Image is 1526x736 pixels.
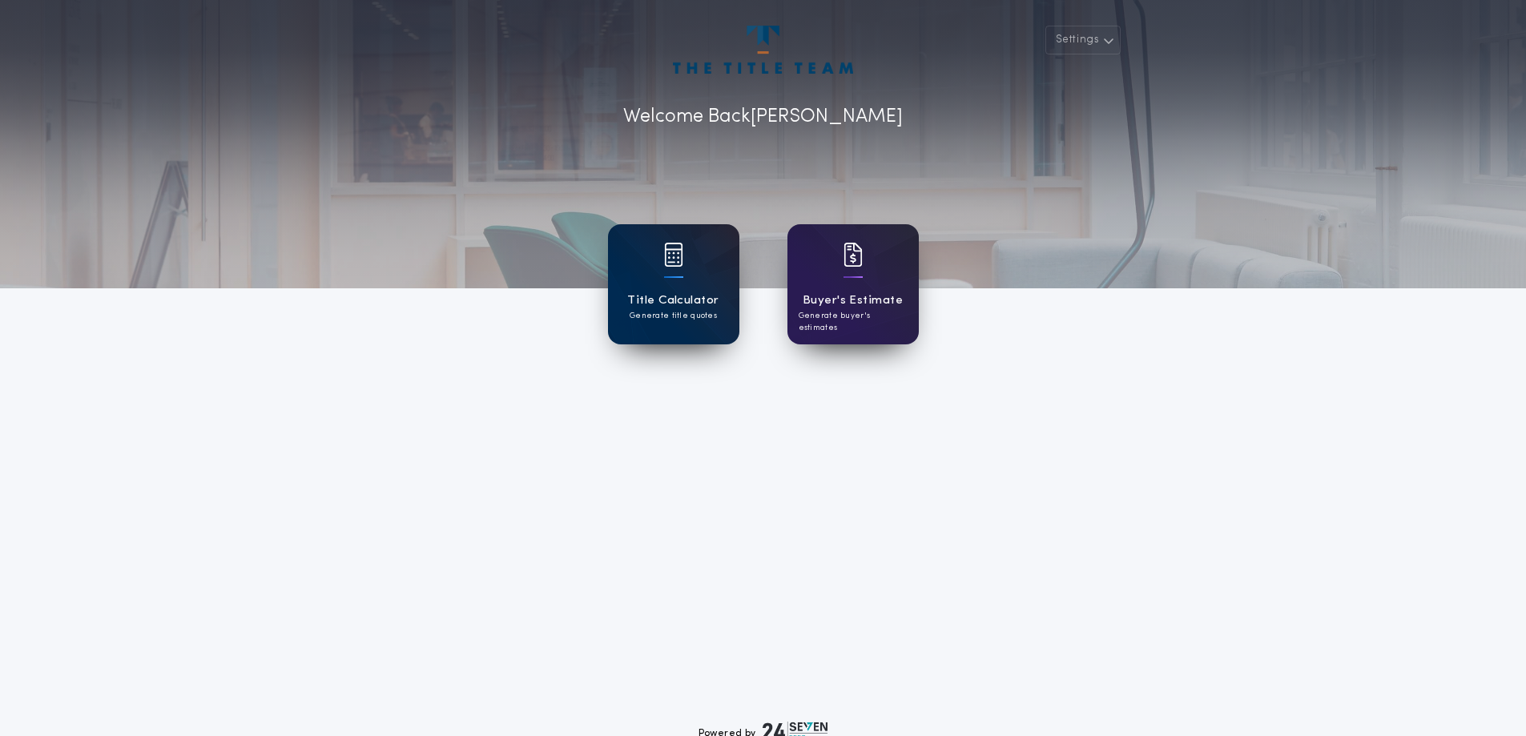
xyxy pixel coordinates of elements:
[799,310,908,334] p: Generate buyer's estimates
[630,310,717,322] p: Generate title quotes
[1045,26,1121,54] button: Settings
[803,292,903,310] h1: Buyer's Estimate
[623,103,903,131] p: Welcome Back [PERSON_NAME]
[664,243,683,267] img: card icon
[673,26,852,74] img: account-logo
[787,224,919,344] a: card iconBuyer's EstimateGenerate buyer's estimates
[627,292,719,310] h1: Title Calculator
[608,224,739,344] a: card iconTitle CalculatorGenerate title quotes
[844,243,863,267] img: card icon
